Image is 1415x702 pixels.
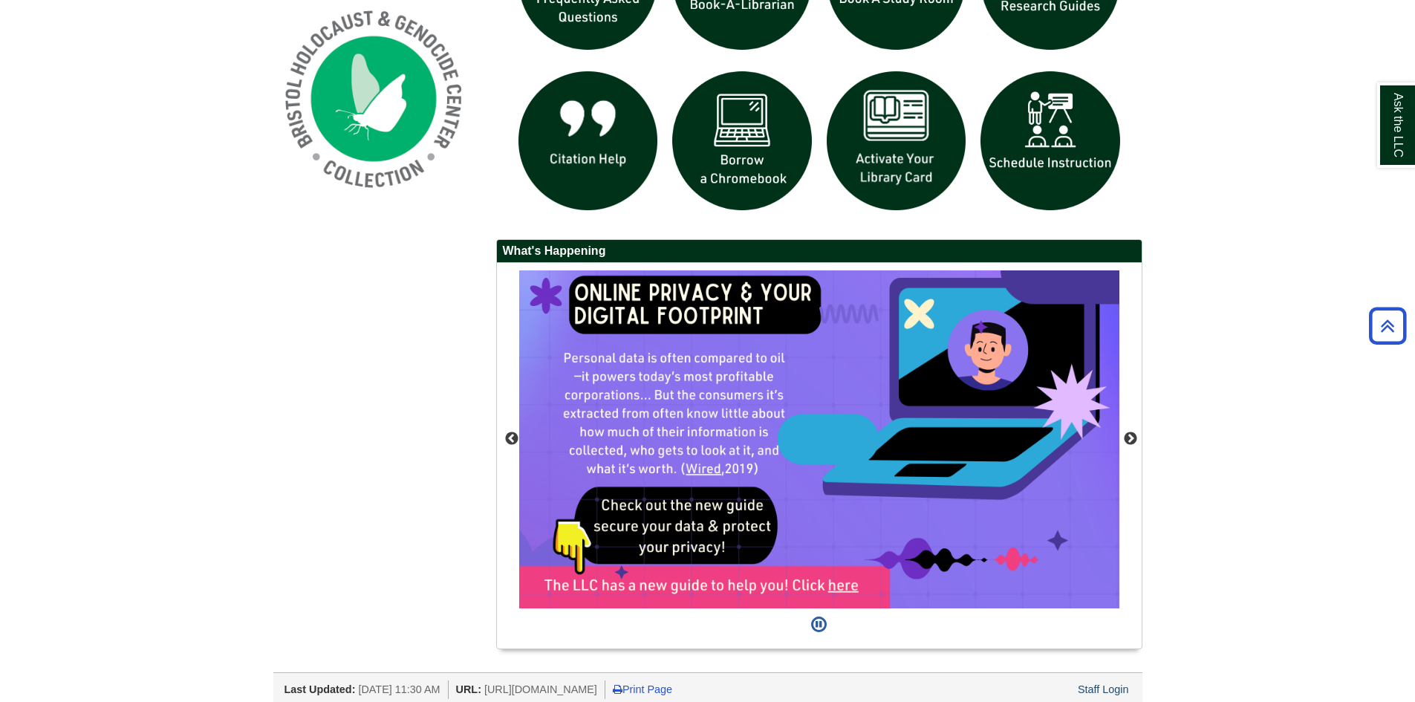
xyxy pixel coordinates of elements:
span: [DATE] 11:30 AM [358,683,440,695]
a: Back to Top [1364,316,1411,336]
img: For faculty. Schedule Library Instruction icon links to form. [973,64,1128,218]
button: Next [1123,432,1138,446]
span: Last Updated: [284,683,356,695]
img: activate Library Card icon links to form to activate student ID into library card [819,64,974,218]
a: Print Page [613,683,672,695]
span: [URL][DOMAIN_NAME] [484,683,597,695]
button: Previous [504,432,519,446]
h2: What's Happening [497,240,1142,263]
span: URL: [456,683,481,695]
a: Staff Login [1078,683,1129,695]
div: This box contains rotating images [519,270,1119,608]
button: Pause [807,608,831,641]
img: Borrow a chromebook icon links to the borrow a chromebook web page [665,64,819,218]
i: Print Page [613,684,622,695]
img: citation help icon links to citation help guide page [511,64,666,218]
